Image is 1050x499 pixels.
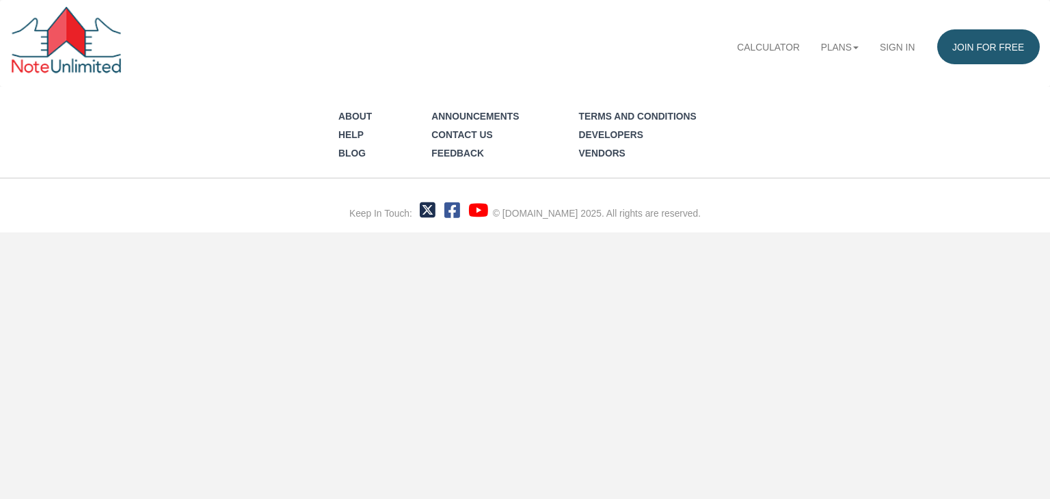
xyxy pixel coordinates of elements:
[338,148,366,159] a: Blog
[338,129,364,140] a: Help
[579,148,625,159] a: Vendors
[727,29,810,64] a: Calculator
[579,129,643,140] a: Developers
[870,29,926,64] a: Sign in
[349,207,412,221] div: Keep In Touch:
[431,148,484,159] a: Feedback
[431,111,519,122] a: Announcements
[493,207,701,221] div: © [DOMAIN_NAME] 2025. All rights are reserved.
[338,111,372,122] a: About
[810,29,869,64] a: Plans
[579,111,697,122] a: Terms and Conditions
[937,29,1040,64] a: Join for FREE
[431,129,493,140] a: Contact Us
